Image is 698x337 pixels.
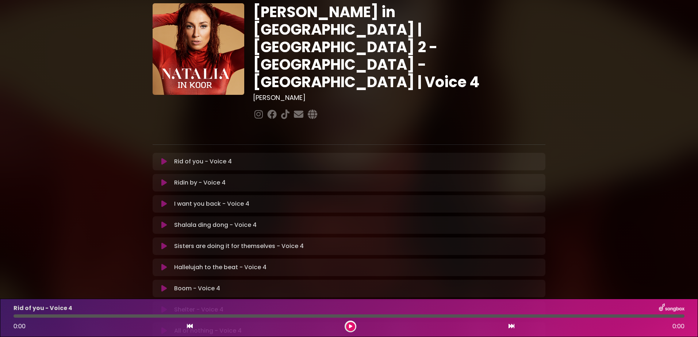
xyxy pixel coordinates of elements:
[14,304,72,313] p: Rid of you - Voice 4
[659,303,684,313] img: songbox-logo-white.png
[174,200,249,208] p: I want you back - Voice 4
[174,242,304,251] p: Sisters are doing it for themselves - Voice 4
[174,221,257,229] p: Shalala ding dong - Voice 4
[174,263,266,272] p: Hallelujah to the beat - Voice 4
[253,3,545,91] h1: [PERSON_NAME] in [GEOGRAPHIC_DATA] | [GEOGRAPHIC_DATA] 2 - [GEOGRAPHIC_DATA] - [GEOGRAPHIC_DATA] ...
[672,322,684,331] span: 0:00
[174,178,226,187] p: Ridin by - Voice 4
[153,3,244,95] img: YTVS25JmS9CLUqXqkEhs
[174,284,220,293] p: Boom - Voice 4
[174,157,232,166] p: Rid of you - Voice 4
[253,94,545,102] h3: [PERSON_NAME]
[14,322,26,330] span: 0:00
